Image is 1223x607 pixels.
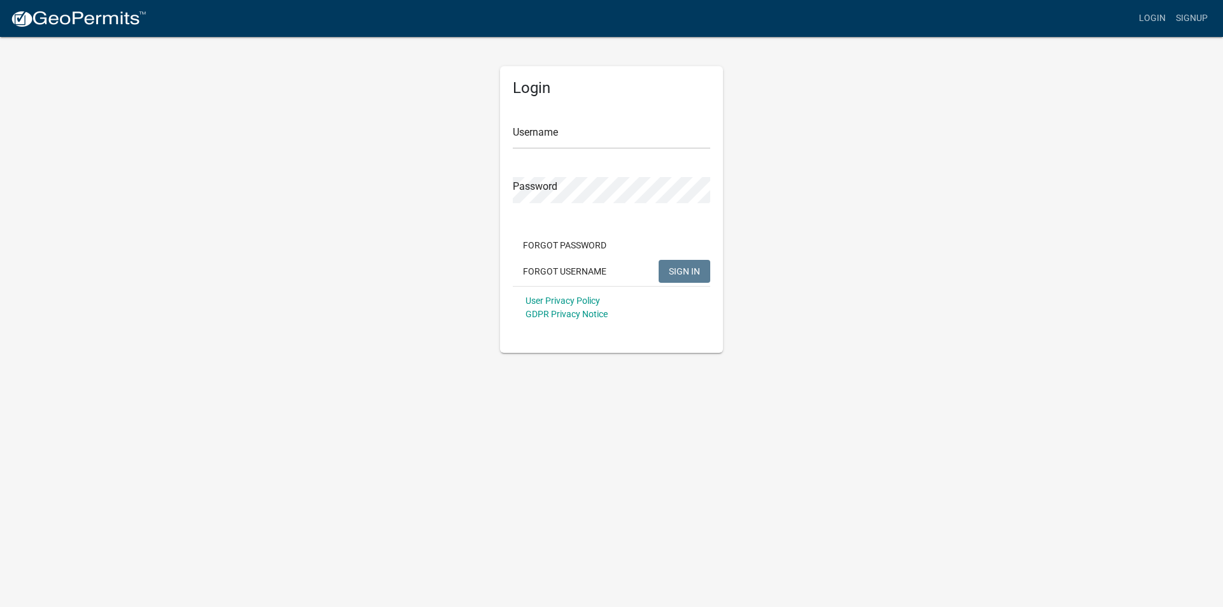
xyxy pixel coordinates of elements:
a: Signup [1171,6,1213,31]
a: Login [1134,6,1171,31]
h5: Login [513,79,710,97]
button: Forgot Password [513,234,617,257]
span: SIGN IN [669,266,700,276]
a: GDPR Privacy Notice [526,309,608,319]
a: User Privacy Policy [526,296,600,306]
button: SIGN IN [659,260,710,283]
button: Forgot Username [513,260,617,283]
